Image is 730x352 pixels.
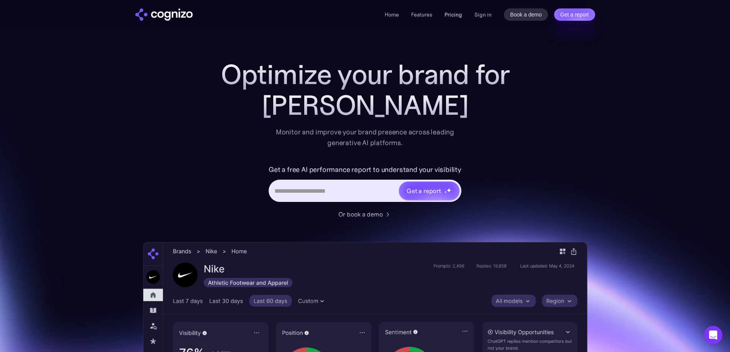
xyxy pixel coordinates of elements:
[212,90,518,121] div: [PERSON_NAME]
[135,8,193,21] a: home
[474,10,492,19] a: Sign in
[445,11,462,18] a: Pricing
[385,11,399,18] a: Home
[411,11,432,18] a: Features
[338,210,392,219] a: Or book a demo
[271,127,459,148] div: Monitor and improve your brand presence across leading generative AI platforms.
[269,164,461,206] form: Hero URL Input Form
[446,188,451,193] img: star
[704,326,722,344] div: Open Intercom Messenger
[398,181,460,201] a: Get a reportstarstarstar
[212,59,518,90] h1: Optimize your brand for
[407,186,441,195] div: Get a report
[445,191,447,193] img: star
[445,188,446,189] img: star
[135,8,193,21] img: cognizo logo
[504,8,548,21] a: Book a demo
[338,210,383,219] div: Or book a demo
[269,164,461,176] label: Get a free AI performance report to understand your visibility
[554,8,595,21] a: Get a report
